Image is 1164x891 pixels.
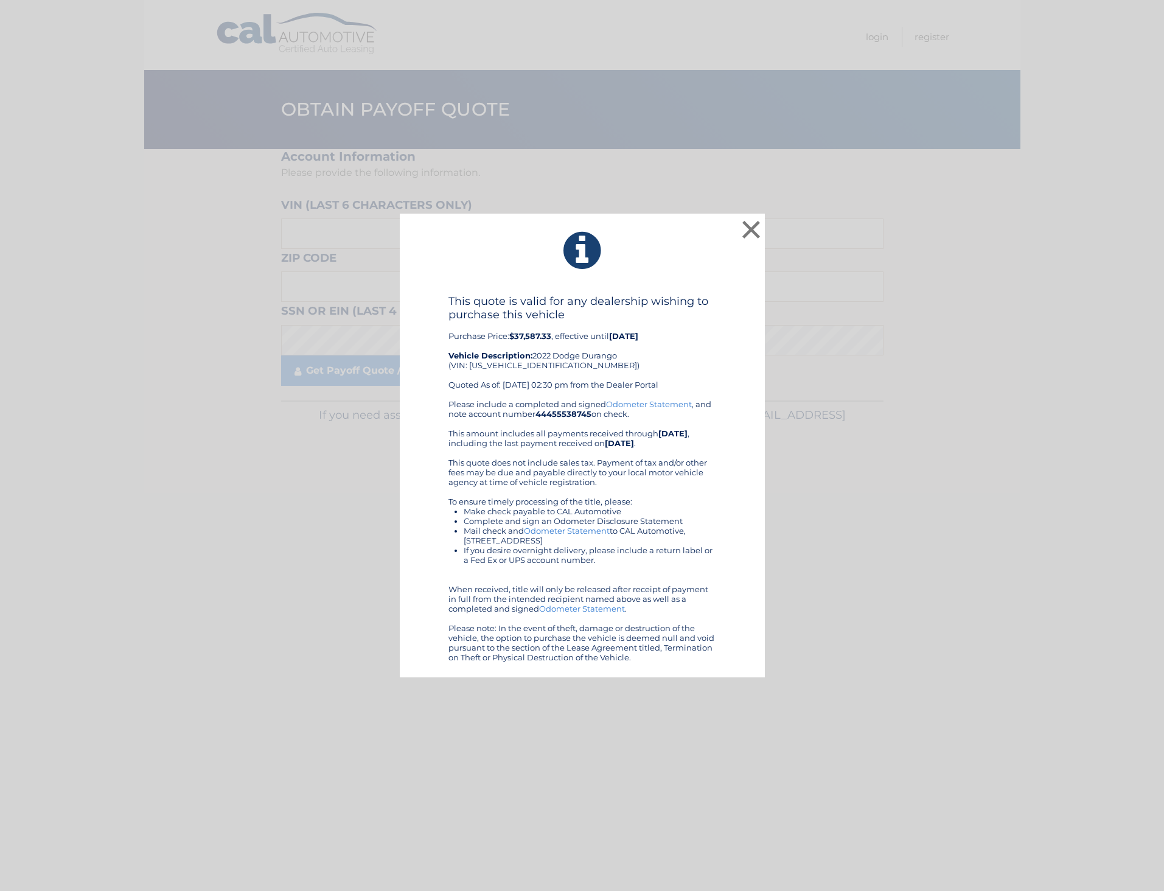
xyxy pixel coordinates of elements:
a: Odometer Statement [524,526,610,536]
li: Mail check and to CAL Automotive, [STREET_ADDRESS] [464,526,716,545]
a: Odometer Statement [539,604,625,613]
div: Please include a completed and signed , and note account number on check. This amount includes al... [448,399,716,662]
b: $37,587.33 [509,331,551,341]
li: If you desire overnight delivery, please include a return label or a Fed Ex or UPS account number. [464,545,716,565]
button: × [739,217,764,242]
b: [DATE] [658,428,688,438]
li: Complete and sign an Odometer Disclosure Statement [464,516,716,526]
a: Odometer Statement [606,399,692,409]
b: [DATE] [605,438,634,448]
strong: Vehicle Description: [448,351,532,360]
b: 44455538745 [535,409,591,419]
h4: This quote is valid for any dealership wishing to purchase this vehicle [448,295,716,321]
li: Make check payable to CAL Automotive [464,506,716,516]
div: Purchase Price: , effective until 2022 Dodge Durango (VIN: [US_VEHICLE_IDENTIFICATION_NUMBER]) Qu... [448,295,716,399]
b: [DATE] [609,331,638,341]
